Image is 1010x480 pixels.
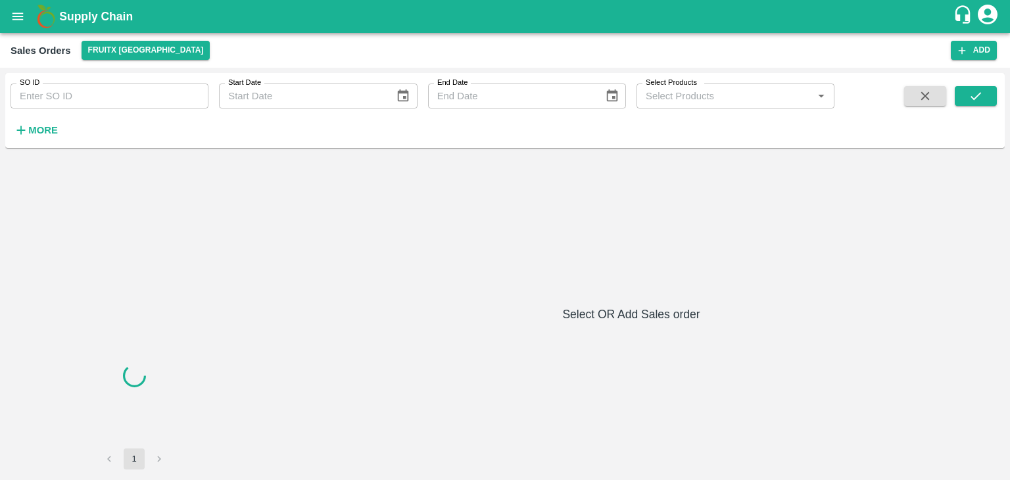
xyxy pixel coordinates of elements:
button: More [11,119,61,141]
img: logo [33,3,59,30]
button: Select DC [82,41,210,60]
label: SO ID [20,78,39,88]
label: End Date [437,78,468,88]
button: Open [813,87,830,105]
input: End Date [428,84,594,108]
label: Select Products [646,78,697,88]
button: page 1 [124,448,145,469]
button: Choose date [391,84,416,108]
input: Select Products [640,87,809,105]
input: Start Date [219,84,385,108]
div: Sales Orders [11,42,71,59]
label: Start Date [228,78,261,88]
nav: pagination navigation [97,448,172,469]
div: customer-support [953,5,976,28]
b: Supply Chain [59,10,133,23]
h6: Select OR Add Sales order [263,305,999,324]
button: Add [951,41,997,60]
button: Choose date [600,84,625,108]
div: account of current user [976,3,999,30]
button: open drawer [3,1,33,32]
input: Enter SO ID [11,84,208,108]
strong: More [28,125,58,135]
a: Supply Chain [59,7,953,26]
